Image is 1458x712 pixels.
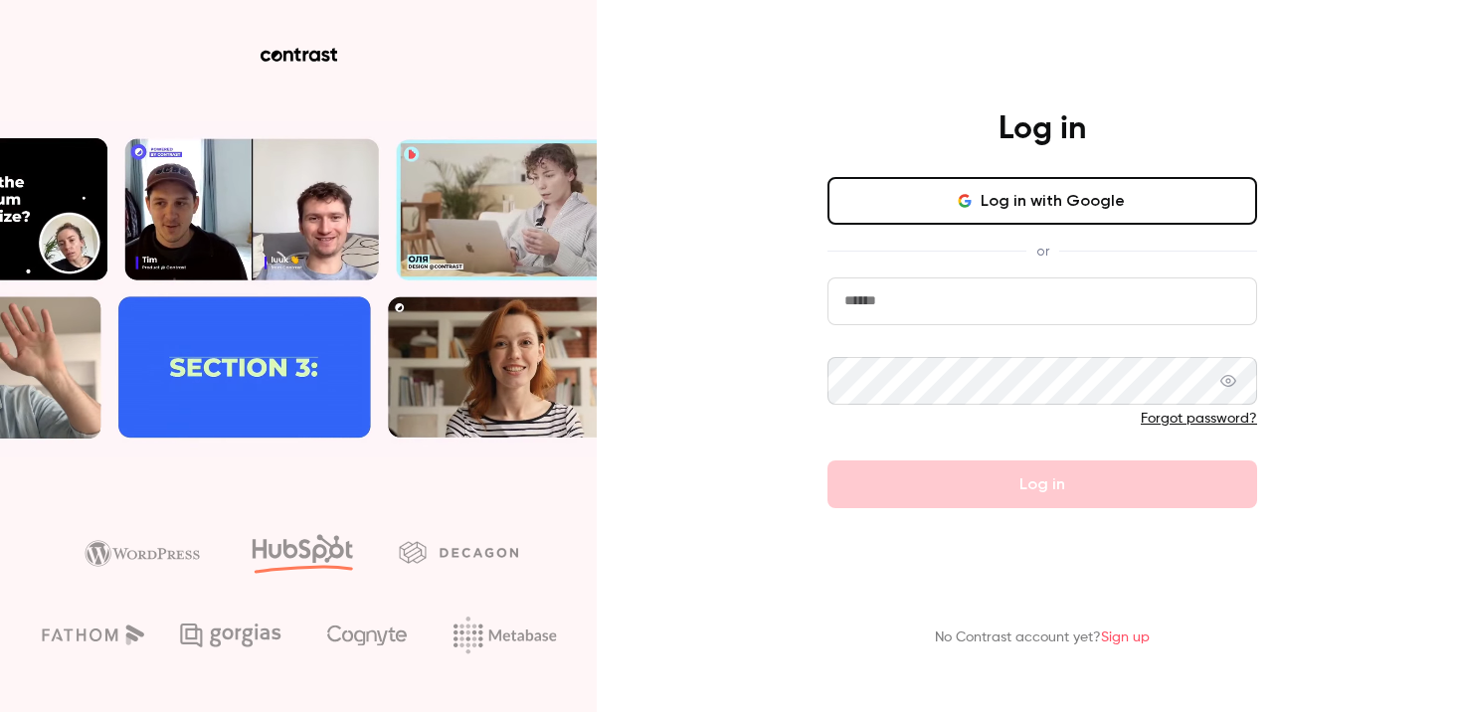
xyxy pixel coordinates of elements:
button: Log in with Google [827,177,1257,225]
img: decagon [399,541,518,563]
a: Sign up [1101,630,1150,644]
h4: Log in [999,109,1086,149]
span: or [1026,241,1059,262]
p: No Contrast account yet? [935,627,1150,648]
a: Forgot password? [1141,412,1257,426]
